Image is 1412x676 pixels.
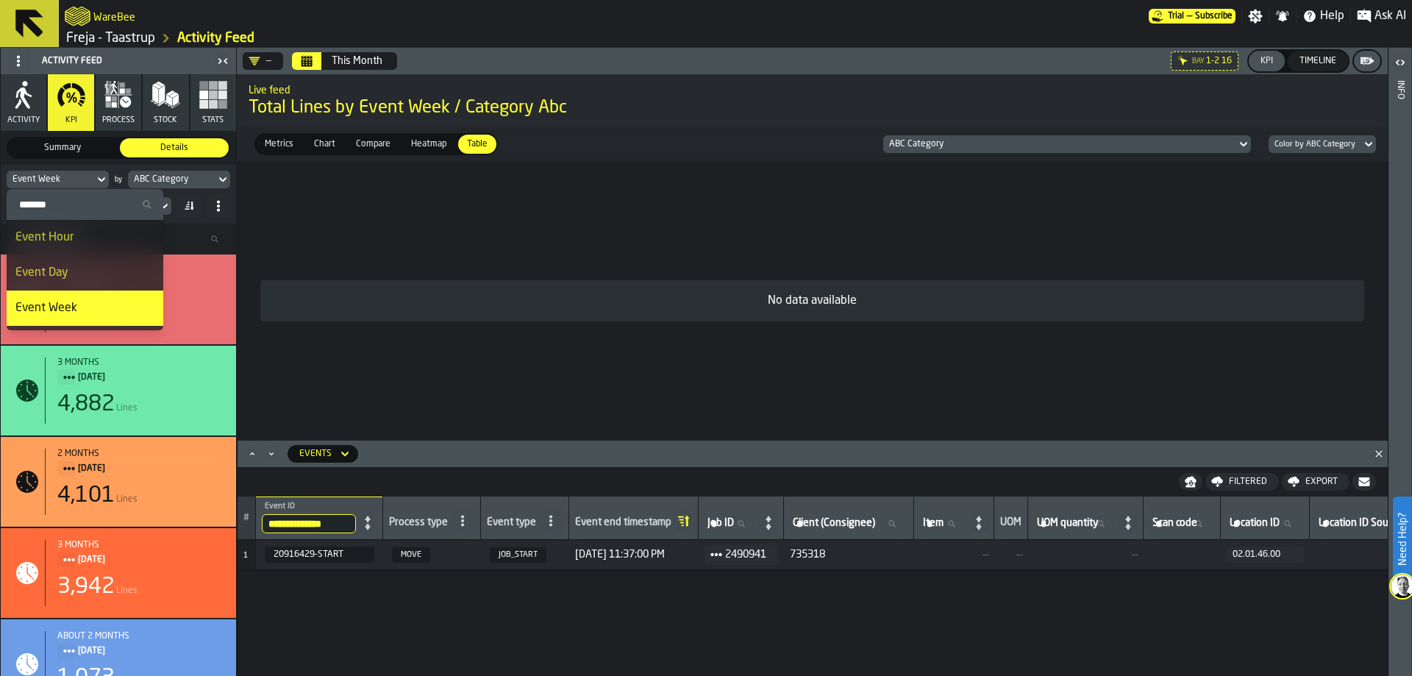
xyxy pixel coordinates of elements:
[78,643,213,659] span: [DATE]
[920,514,967,533] input: label
[123,141,226,154] span: Details
[1233,549,1298,560] div: 02.01.46.00
[1227,514,1303,533] input: label
[346,133,401,155] label: button-switch-multi-Compare
[57,357,224,368] div: Start: 6/10/2025, 12:27:00 AM - End: 6/15/2025, 11:59:00 PM
[1149,514,1214,533] input: label
[392,547,430,563] span: MOVE
[1,346,236,435] div: stat-
[923,517,944,529] span: label
[66,30,155,46] a: link-to-/wh/i/36c4991f-68ef-4ca7-ab45-a2252c911eea
[202,115,224,125] span: Stats
[154,115,177,125] span: Stock
[1230,517,1280,529] span: label
[1388,48,1411,676] header: Info
[274,549,363,560] span: 20916429-START
[1,528,236,618] div: stat-
[790,549,908,561] span: 735318
[57,574,115,600] div: 3,942
[458,135,496,154] div: thumb
[308,138,341,151] span: Chart
[7,137,118,159] label: button-switch-multi-Summary
[57,631,224,659] div: Title
[705,514,757,533] input: label
[793,517,875,529] span: label
[1288,51,1348,71] button: button-Timeline
[265,502,295,511] span: label
[1034,514,1116,533] input: label
[299,449,332,459] div: DropdownMenuValue-activity-feed
[889,139,1230,149] div: DropdownMenuValue-categoryAbc
[57,449,224,477] div: Title
[1351,7,1412,25] label: button-toggle-Ask AI
[883,135,1251,153] div: DropdownMenuValue-categoryAbc
[7,115,40,125] span: Activity
[1249,51,1285,71] button: button-KPI
[402,135,455,154] div: thumb
[1282,473,1349,491] button: button-Export
[243,513,249,523] span: #
[575,549,693,561] span: [DATE] 11:37:00 PM
[65,3,90,29] a: logo-header
[57,357,224,385] div: Title
[1179,473,1202,491] button: button-
[575,516,671,531] div: Event end timestamp
[1206,56,1232,66] span: 1-2 16
[1390,51,1411,77] label: button-toggle-Open
[57,449,224,459] div: Start: 6/23/2025, 1:05:00 AM - End: 6/27/2025, 4:00:00 PM
[323,46,391,76] button: Select date range
[7,220,163,255] li: dropdown-item
[115,176,122,184] div: by
[1152,517,1197,529] span: label
[65,29,735,47] nav: Breadcrumb
[15,232,74,243] span: Event Hour
[243,552,248,560] span: 1
[134,174,210,185] div: DropdownMenuValue-categoryAbc
[1320,7,1344,25] span: Help
[1187,11,1192,21] span: —
[1274,140,1355,149] div: DropdownMenuValue-bucket
[263,446,280,461] button: Minimize
[11,141,114,154] span: Summary
[304,133,346,155] label: button-switch-multi-Chart
[405,138,452,151] span: Heatmap
[249,55,271,67] div: DropdownMenuValue-
[1374,7,1406,25] span: Ask AI
[249,82,1376,96] h2: Sub Title
[1319,517,1402,529] span: label
[461,138,493,151] span: Table
[1227,547,1304,563] button: button-02.01.46.00
[350,138,396,151] span: Compare
[1269,9,1296,24] label: button-toggle-Notifications
[1192,57,1205,65] div: Bay
[128,171,230,188] div: DropdownMenuValue-categoryAbc
[1037,517,1098,529] span: label
[249,96,1376,120] span: Total Lines by Event Week / Category Abc
[57,540,224,568] div: Title
[7,326,163,361] li: dropdown-item
[1352,473,1376,491] button: button-
[15,267,68,279] span: Event Day
[177,30,254,46] a: link-to-/wh/i/36c4991f-68ef-4ca7-ab45-a2252c911eea/feed/1c3b701f-6b04-4760-b41b-8b45b7e376fe
[256,135,302,154] div: thumb
[1149,9,1235,24] a: link-to-/wh/i/36c4991f-68ef-4ca7-ab45-a2252c911eea/pricing/
[57,357,224,368] div: 3 months
[487,516,536,531] div: Event type
[4,49,213,73] div: Activity Feed
[1394,498,1411,580] label: Need Help?
[118,137,230,159] label: button-switch-multi-Details
[790,514,908,533] input: label
[265,547,374,563] span: 20916429-START
[347,135,399,154] div: thumb
[305,135,344,154] div: thumb
[1263,135,1376,153] div: DropdownMenuValue-bucket
[116,586,138,596] span: Lines
[243,52,283,70] div: DropdownMenuValue-
[65,115,77,125] span: KPI
[262,514,356,533] input: label
[1168,11,1184,21] span: Trial
[15,302,77,314] span: Event Week
[57,631,224,641] div: Start: 6/30/2025, 12:42:00 AM - End: 6/30/2025, 11:57:00 PM
[78,369,213,385] span: [DATE]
